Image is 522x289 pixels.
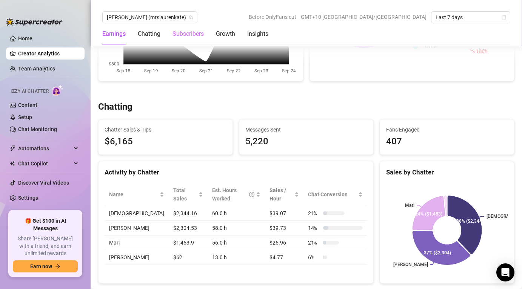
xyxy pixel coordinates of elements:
[172,29,204,38] div: Subscribers
[18,102,37,108] a: Content
[189,15,193,20] span: team
[405,203,414,208] text: Mari
[247,29,268,38] div: Insights
[308,253,320,261] span: 6 %
[470,37,493,55] div: $15
[105,250,169,265] td: [PERSON_NAME]
[169,183,208,206] th: Total Sales
[13,260,78,272] button: Earn nowarrow-right
[265,183,303,206] th: Sales / Hour
[109,190,158,199] span: Name
[105,167,367,177] div: Activity by Chatter
[18,126,57,132] a: Chat Monitoring
[173,186,197,203] span: Total Sales
[98,101,132,113] h3: Chatting
[436,12,506,23] span: Last 7 days
[102,29,126,38] div: Earnings
[269,186,293,203] span: Sales / Hour
[470,48,475,54] span: fall
[245,125,367,134] span: Messages Sent
[303,183,367,206] th: Chat Conversion
[18,142,72,154] span: Automations
[105,135,226,149] span: $6,165
[10,161,15,166] img: Chat Copilot
[18,47,79,60] a: Creator Analytics
[208,235,265,250] td: 56.0 h
[265,235,303,250] td: $25.96
[18,157,72,170] span: Chat Copilot
[105,235,169,250] td: Mari
[169,250,208,265] td: $62
[308,190,357,199] span: Chat Conversion
[245,135,367,149] div: 5,220
[18,180,69,186] a: Discover Viral Videos
[11,88,49,95] span: Izzy AI Chatter
[6,18,63,26] img: logo-BBDzfeDw.svg
[105,221,169,235] td: [PERSON_NAME]
[308,239,320,247] span: 21 %
[138,29,160,38] div: Chatting
[13,235,78,257] span: Share [PERSON_NAME] with a friend, and earn unlimited rewards
[13,217,78,232] span: 🎁 Get $100 in AI Messages
[386,167,508,177] div: Sales by Chatter
[208,250,265,265] td: 13.0 h
[208,206,265,221] td: 60.0 h
[249,186,254,203] span: question-circle
[169,206,208,221] td: $2,344.16
[169,235,208,250] td: $1,453.9
[301,11,427,23] span: GMT+10 [GEOGRAPHIC_DATA]/[GEOGRAPHIC_DATA]
[265,221,303,235] td: $39.73
[18,114,32,120] a: Setup
[476,47,487,55] span: 106 %
[502,15,506,20] span: calendar
[107,12,193,23] span: Lauren (mrslaurenkate)
[55,264,60,269] span: arrow-right
[18,66,55,72] a: Team Analytics
[265,250,303,265] td: $4.77
[10,145,16,151] span: thunderbolt
[30,263,52,269] span: Earn now
[386,135,508,149] div: 407
[393,262,428,267] text: [PERSON_NAME]
[52,85,63,96] img: AI Chatter
[18,195,38,201] a: Settings
[216,29,235,38] div: Growth
[208,221,265,235] td: 58.0 h
[18,35,32,41] a: Home
[105,206,169,221] td: [DEMOGRAPHIC_DATA]
[308,209,320,217] span: 21 %
[169,221,208,235] td: $2,304.53
[249,11,296,23] span: Before OnlyFans cut
[212,186,254,203] div: Est. Hours Worked
[496,263,514,281] div: Open Intercom Messenger
[105,125,226,134] span: Chatter Sales & Tips
[386,125,508,134] span: Fans Engaged
[308,224,320,232] span: 14 %
[105,183,169,206] th: Name
[422,37,466,55] td: Other
[265,206,303,221] td: $39.07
